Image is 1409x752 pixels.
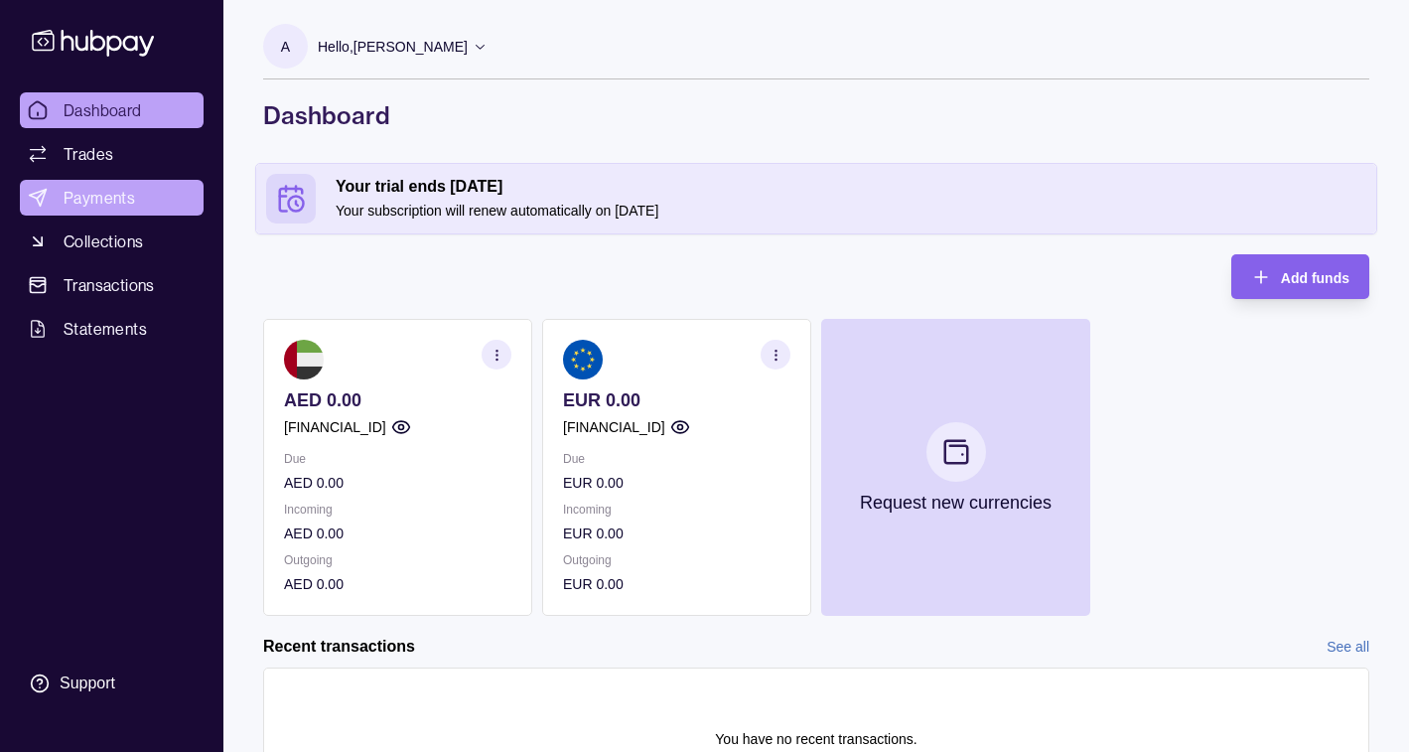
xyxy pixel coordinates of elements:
span: Collections [64,229,143,253]
p: Outgoing [284,549,511,571]
p: Due [284,448,511,470]
p: AED 0.00 [284,472,511,494]
span: Transactions [64,273,155,297]
a: Statements [20,311,204,347]
h2: Recent transactions [263,636,415,658]
p: EUR 0.00 [563,573,790,595]
p: AED 0.00 [284,389,511,411]
p: EUR 0.00 [563,389,790,411]
h1: Dashboard [263,99,1369,131]
button: Add funds [1231,254,1369,299]
img: eu [563,340,603,379]
p: Hello, [PERSON_NAME] [318,36,468,58]
p: Outgoing [563,549,790,571]
p: Incoming [284,499,511,521]
span: Dashboard [64,98,142,122]
p: EUR 0.00 [563,472,790,494]
a: Trades [20,136,204,172]
a: Dashboard [20,92,204,128]
span: Add funds [1281,270,1349,286]
h2: Your trial ends [DATE] [336,176,1366,198]
a: Transactions [20,267,204,303]
span: Statements [64,317,147,341]
a: Collections [20,224,204,259]
p: Incoming [563,499,790,521]
p: EUR 0.00 [563,523,790,544]
p: Your subscription will renew automatically on [DATE] [336,200,1366,222]
p: A [281,36,290,58]
p: [FINANCIAL_ID] [284,416,386,438]
p: You have no recent transactions. [715,728,916,750]
p: AED 0.00 [284,523,511,544]
p: [FINANCIAL_ID] [563,416,665,438]
p: Due [563,448,790,470]
button: Request new currencies [821,319,1090,616]
p: AED 0.00 [284,573,511,595]
img: ae [284,340,324,379]
span: Trades [64,142,113,166]
a: Support [20,663,204,704]
a: See all [1327,636,1369,658]
div: Support [60,673,115,694]
a: Payments [20,180,204,216]
p: Request new currencies [860,492,1052,514]
span: Payments [64,186,135,210]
